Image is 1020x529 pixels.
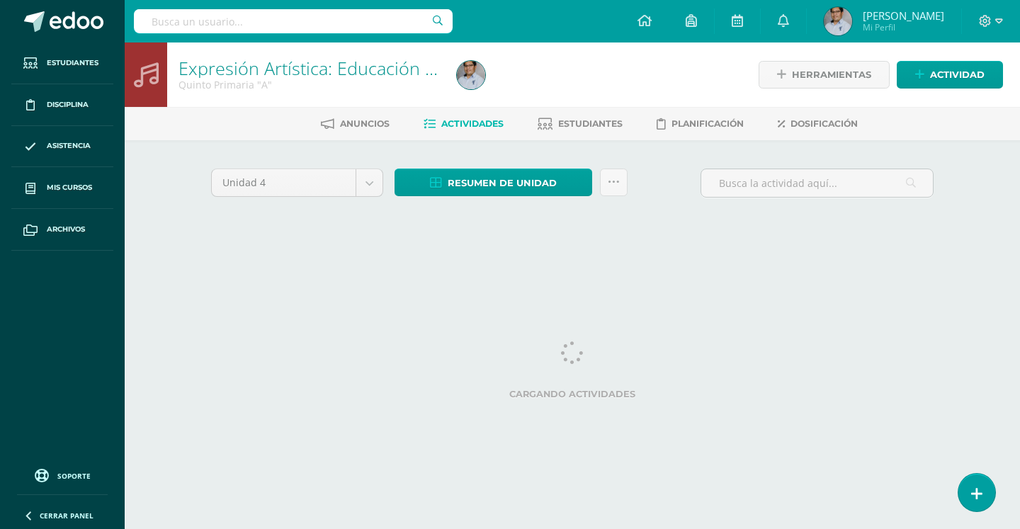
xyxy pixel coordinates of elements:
[457,61,485,89] img: edf14e01bdf5edef23c3d5be4ca601bb.png
[11,126,113,168] a: Asistencia
[211,389,934,399] label: Cargando actividades
[178,58,440,78] h1: Expresión Artística: Educación Musical
[134,9,453,33] input: Busca un usuario...
[657,113,744,135] a: Planificación
[47,182,92,193] span: Mis cursos
[321,113,390,135] a: Anuncios
[863,8,944,23] span: [PERSON_NAME]
[47,99,89,110] span: Disciplina
[538,113,623,135] a: Estudiantes
[11,209,113,251] a: Archivos
[701,169,933,197] input: Busca la actividad aquí...
[790,118,858,129] span: Dosificación
[47,140,91,152] span: Asistencia
[863,21,944,33] span: Mi Perfil
[57,471,91,481] span: Soporte
[40,511,93,521] span: Cerrar panel
[222,169,345,196] span: Unidad 4
[792,62,871,88] span: Herramientas
[395,169,592,196] a: Resumen de unidad
[11,167,113,209] a: Mis cursos
[558,118,623,129] span: Estudiantes
[178,56,486,80] a: Expresión Artística: Educación Musical
[178,78,440,91] div: Quinto Primaria 'A'
[340,118,390,129] span: Anuncios
[930,62,985,88] span: Actividad
[17,465,108,484] a: Soporte
[441,118,504,129] span: Actividades
[11,84,113,126] a: Disciplina
[47,57,98,69] span: Estudiantes
[759,61,890,89] a: Herramientas
[11,42,113,84] a: Estudiantes
[47,224,85,235] span: Archivos
[671,118,744,129] span: Planificación
[824,7,852,35] img: edf14e01bdf5edef23c3d5be4ca601bb.png
[212,169,382,196] a: Unidad 4
[424,113,504,135] a: Actividades
[448,170,557,196] span: Resumen de unidad
[897,61,1003,89] a: Actividad
[778,113,858,135] a: Dosificación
